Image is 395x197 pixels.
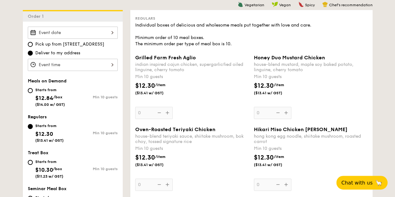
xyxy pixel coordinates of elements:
[35,174,63,179] span: ($11.23 w/ GST)
[35,166,53,173] span: $10.30
[35,138,64,143] span: ($13.41 w/ GST)
[254,162,296,167] span: ($13.41 w/ GST)
[135,145,249,152] div: Min 10 guests
[35,159,63,164] div: Starts from
[35,131,53,137] span: $12.30
[272,2,278,7] img: icon-vegan.f8ff3823.svg
[73,95,118,99] div: Min 10 guests
[322,2,328,7] img: icon-chef-hat.a58ddaea.svg
[155,83,165,87] span: /item
[341,180,373,186] span: Chat with us
[135,82,155,90] span: $12.30
[28,186,67,191] span: Seminar Meal Box
[28,42,33,47] input: Pick up from [STREET_ADDRESS]
[35,41,104,47] span: Pick up from [STREET_ADDRESS]
[254,91,296,96] span: ($13.41 w/ GST)
[274,83,284,87] span: /item
[135,154,155,161] span: $12.30
[238,2,243,7] img: icon-vegetarian.fe4039eb.svg
[135,162,178,167] span: ($13.41 w/ GST)
[254,62,368,72] div: house-blend mustard, maple soy baked potato, linguine, cherry tomato
[28,124,33,129] input: Starts from$12.30($13.41 w/ GST)Min 10 guests
[135,126,215,132] span: Oven-Roasted Teriyaki Chicken
[254,55,325,61] span: Honey Duo Mustard Chicken
[35,50,80,56] span: Deliver to my address
[298,2,304,7] img: icon-spicy.37a8142b.svg
[28,160,33,165] input: Starts from$10.30/box($11.23 w/ GST)Min 10 guests
[254,145,368,152] div: Min 10 guests
[35,87,65,92] div: Starts from
[35,102,65,107] span: ($14.00 w/ GST)
[254,154,274,161] span: $12.30
[28,59,118,71] input: Event time
[28,27,118,39] input: Event date
[73,167,118,171] div: Min 10 guests
[35,95,53,101] span: $12.84
[329,3,373,7] span: Chef's recommendation
[274,155,284,159] span: /item
[336,176,388,190] button: Chat with us🦙
[135,16,155,21] span: Regulars
[135,134,249,144] div: house-blend teriyaki sauce, shiitake mushroom, bok choy, tossed signature rice
[375,179,383,186] span: 🦙
[28,78,67,84] span: Meals on Demand
[305,3,315,7] span: Spicy
[244,3,264,7] span: Vegetarian
[35,123,64,128] div: Starts from
[28,14,46,19] span: Order 1
[254,134,368,144] div: hong kong egg noodle, shiitake mushroom, roasted carrot
[28,150,48,155] span: Treat Box
[254,74,368,80] div: Min 10 guests
[73,131,118,135] div: Min 10 guests
[28,114,47,120] span: Regulars
[135,62,249,72] div: indian inspired cajun chicken, supergarlicfied oiled linguine, cherry tomato
[254,82,274,90] span: $12.30
[53,167,62,171] span: /box
[135,91,178,96] span: ($13.41 w/ GST)
[28,51,33,56] input: Deliver to my address
[279,3,291,7] span: Vegan
[53,95,62,99] span: /box
[135,55,196,61] span: Grilled Farm Fresh Aglio
[135,74,249,80] div: Min 10 guests
[254,126,348,132] span: Hikari Miso Chicken [PERSON_NAME]
[28,88,33,93] input: Starts from$12.84/box($14.00 w/ GST)Min 10 guests
[155,155,165,159] span: /item
[135,22,368,47] div: Individual boxes of delicious and wholesome meals put together with love and care. Minimum order ...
